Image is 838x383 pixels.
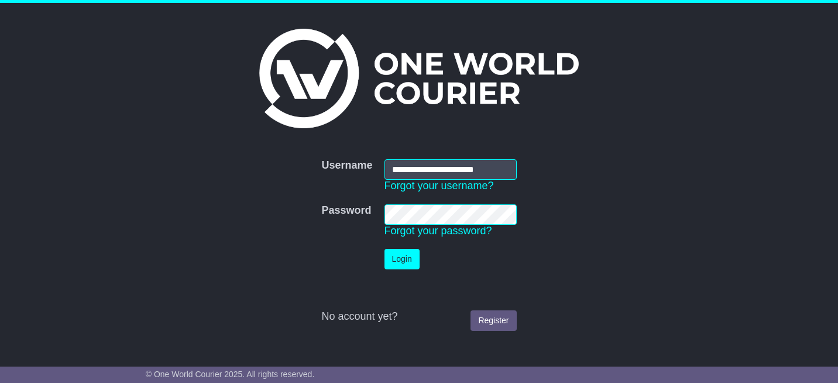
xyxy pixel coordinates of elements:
label: Username [321,159,372,172]
button: Login [384,249,420,269]
label: Password [321,204,371,217]
div: No account yet? [321,310,516,323]
img: One World [259,29,579,128]
a: Forgot your password? [384,225,492,237]
a: Forgot your username? [384,180,494,191]
a: Register [470,310,516,331]
span: © One World Courier 2025. All rights reserved. [146,370,315,379]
